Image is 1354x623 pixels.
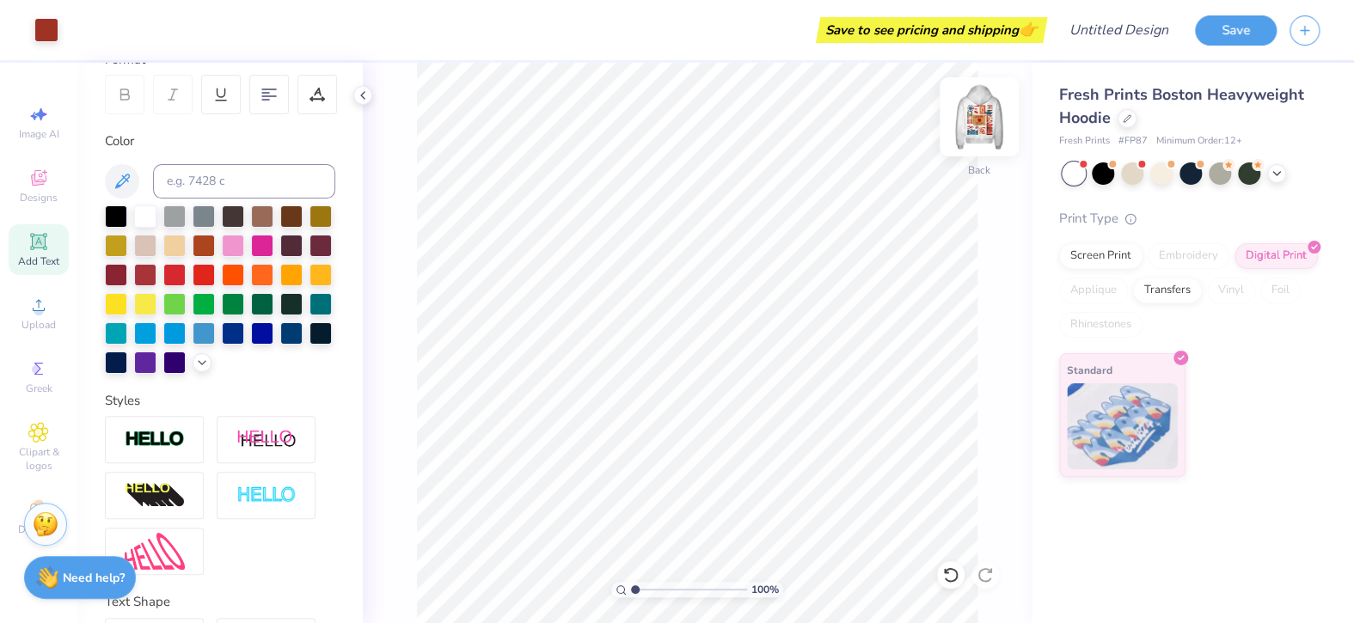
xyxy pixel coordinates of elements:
img: Stroke [125,430,185,449]
span: Upload [21,318,56,332]
span: Clipart & logos [9,445,69,473]
div: Applique [1059,278,1128,303]
input: e.g. 7428 c [153,164,335,199]
span: Minimum Order: 12 + [1156,134,1242,149]
img: Negative Space [236,486,297,505]
img: Standard [1067,383,1178,469]
span: 👉 [1019,19,1038,40]
span: Decorate [18,522,59,536]
img: Back [945,82,1014,151]
div: Print Type [1059,209,1320,229]
div: Styles [105,391,335,411]
span: # FP87 [1118,134,1148,149]
span: Fresh Prints [1059,134,1110,149]
span: Image AI [19,127,59,141]
div: Foil [1260,278,1301,303]
span: Add Text [18,254,59,268]
div: Save to see pricing and shipping [820,17,1043,43]
div: Color [105,131,335,151]
div: Embroidery [1148,243,1229,269]
div: Screen Print [1059,243,1143,269]
input: Untitled Design [1056,13,1182,47]
span: Greek [26,382,52,395]
div: Rhinestones [1059,312,1143,338]
div: Digital Print [1235,243,1318,269]
img: 3d Illusion [125,482,185,510]
span: Standard [1067,361,1112,379]
button: Save [1195,15,1277,46]
span: 100 % [751,582,779,597]
div: Back [968,162,990,178]
span: Fresh Prints Boston Heavyweight Hoodie [1059,84,1304,128]
img: Shadow [236,429,297,450]
img: Free Distort [125,533,185,570]
span: Designs [20,191,58,205]
strong: Need help? [63,570,125,586]
div: Transfers [1133,278,1202,303]
div: Vinyl [1207,278,1255,303]
div: Text Shape [105,592,335,612]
